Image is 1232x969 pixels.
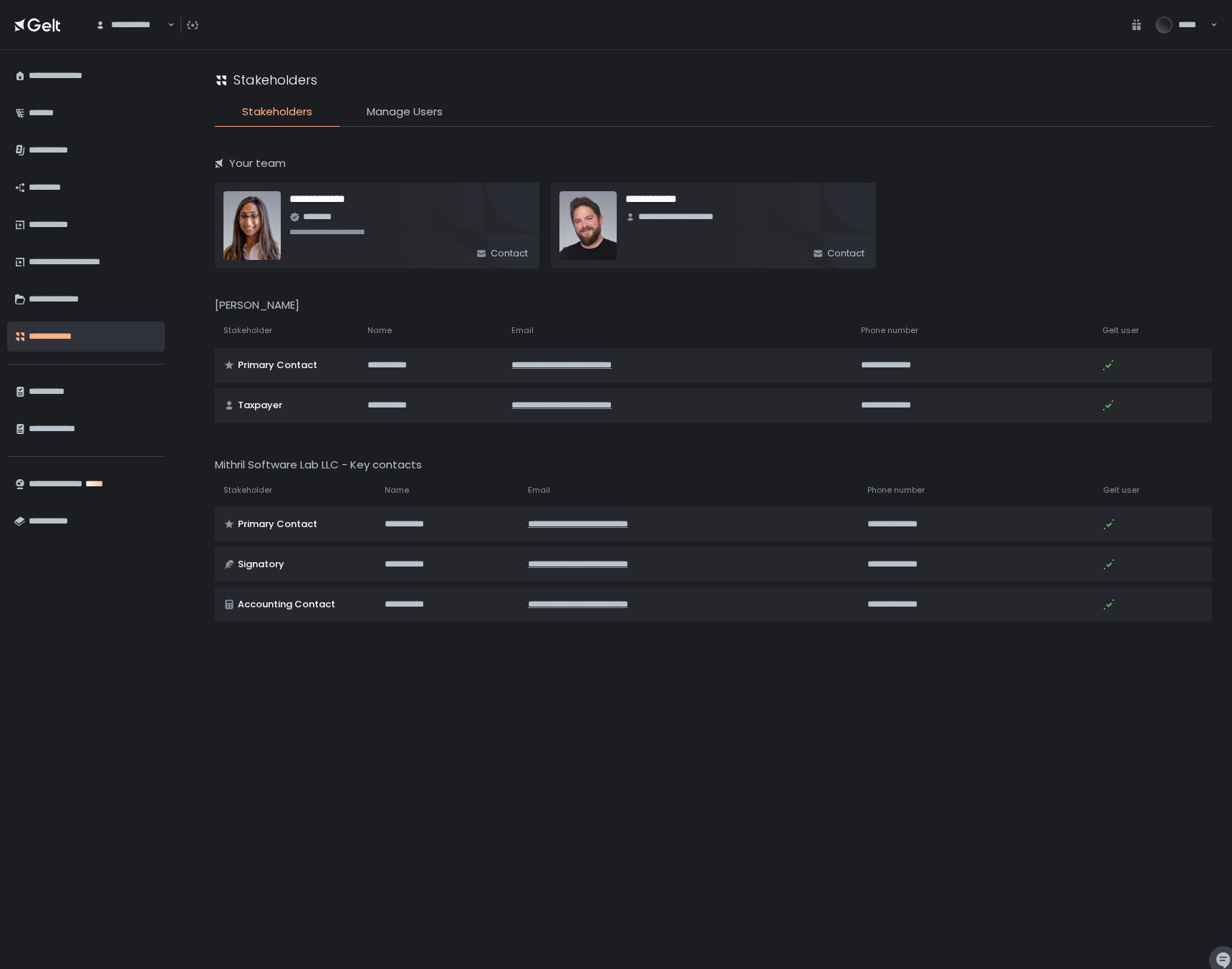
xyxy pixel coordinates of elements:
[238,518,317,531] span: Primary Contact
[238,399,282,412] span: Taxpayer
[238,558,284,571] span: Signatory
[861,325,918,336] span: Phone number
[367,325,392,336] span: Name
[86,10,175,40] div: Search for option
[223,325,272,336] span: Stakeholder
[234,70,317,90] h1: Stakeholders
[1102,325,1139,336] span: Gelt user
[238,598,335,611] span: Accounting Contact
[229,155,286,172] span: Your team
[242,104,312,120] span: Stakeholders
[238,359,317,372] span: Primary Contact
[528,485,550,496] span: Email
[867,485,925,496] span: Phone number
[367,104,443,120] span: Manage Users
[165,18,166,32] input: Search for option
[215,457,422,472] span: Mithril Software Lab LLC - Key contacts
[223,485,272,496] span: Stakeholder
[215,297,299,312] span: [PERSON_NAME]
[1103,485,1140,496] span: Gelt user
[511,325,534,336] span: Email
[385,485,409,496] span: Name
